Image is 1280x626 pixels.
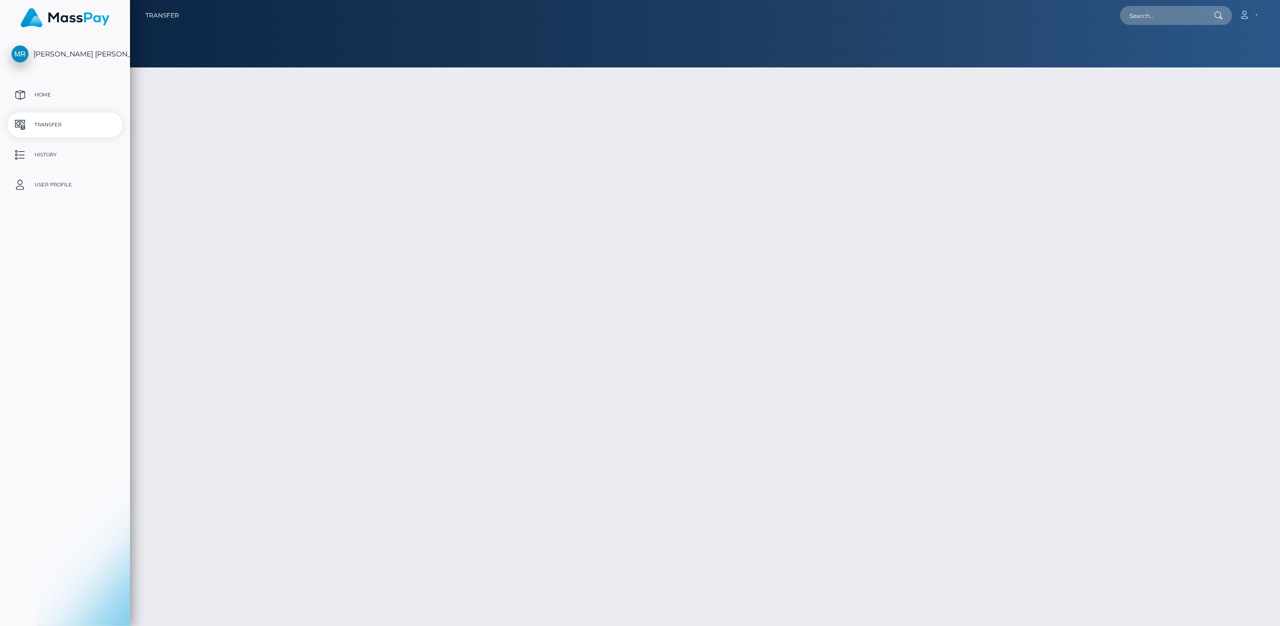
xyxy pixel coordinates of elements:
input: Search... [1120,6,1214,25]
p: Home [11,87,118,102]
p: Transfer [11,117,118,132]
span: [PERSON_NAME] [PERSON_NAME] [7,49,122,58]
p: History [11,147,118,162]
a: History [7,142,122,167]
a: Home [7,82,122,107]
img: MassPay [20,8,109,27]
a: Transfer [7,112,122,137]
a: Transfer [145,5,179,26]
p: User Profile [11,177,118,192]
a: User Profile [7,172,122,197]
